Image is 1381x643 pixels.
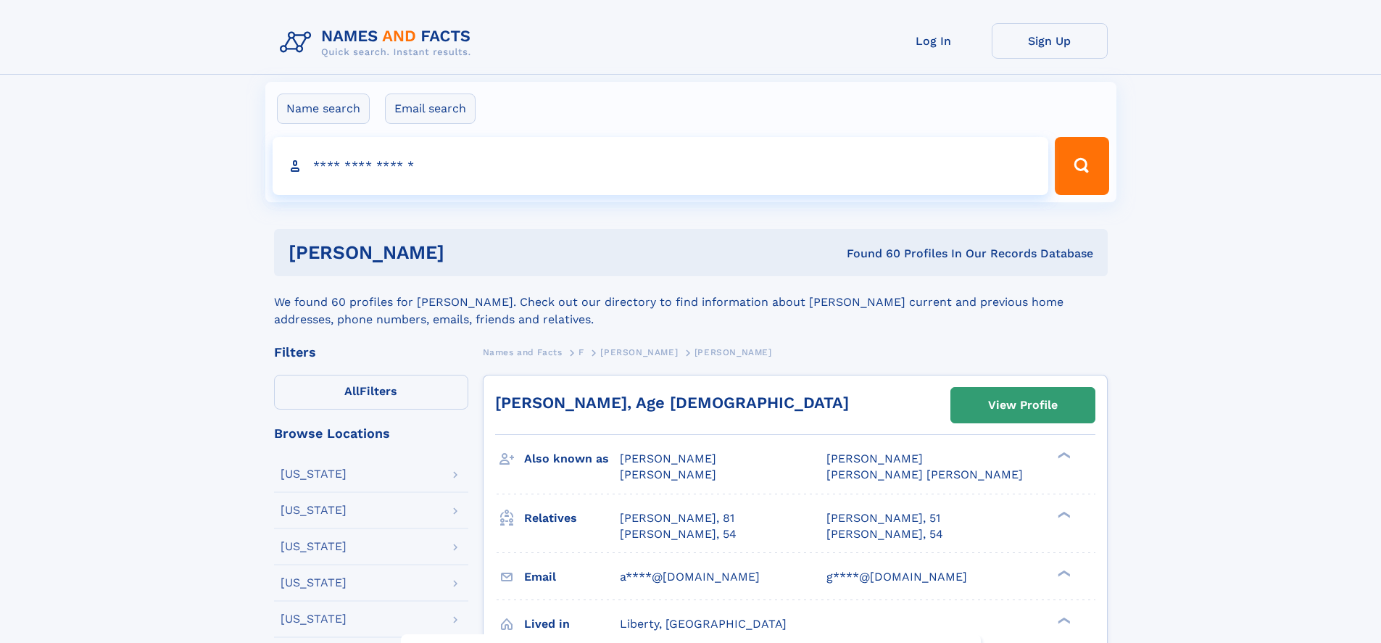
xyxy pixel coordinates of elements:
span: F [578,347,584,357]
a: Log In [876,23,992,59]
div: Filters [274,346,468,359]
span: [PERSON_NAME] [694,347,772,357]
span: [PERSON_NAME] [600,347,678,357]
div: [US_STATE] [281,541,347,552]
h3: Email [524,565,620,589]
a: [PERSON_NAME], 51 [826,510,940,526]
a: Names and Facts [483,343,563,361]
label: Filters [274,375,468,410]
input: search input [273,137,1049,195]
label: Email search [385,94,476,124]
span: [PERSON_NAME] [PERSON_NAME] [826,468,1023,481]
a: [PERSON_NAME], Age [DEMOGRAPHIC_DATA] [495,394,849,412]
img: Logo Names and Facts [274,23,483,62]
a: View Profile [951,388,1095,423]
span: [PERSON_NAME] [826,452,923,465]
h3: Relatives [524,506,620,531]
div: ❯ [1054,615,1071,625]
a: [PERSON_NAME], 54 [620,526,737,542]
span: [PERSON_NAME] [620,468,716,481]
div: ❯ [1054,510,1071,519]
span: All [344,384,360,398]
a: [PERSON_NAME] [600,343,678,361]
div: We found 60 profiles for [PERSON_NAME]. Check out our directory to find information about [PERSON... [274,276,1108,328]
div: [US_STATE] [281,468,347,480]
div: [US_STATE] [281,577,347,589]
a: [PERSON_NAME], 81 [620,510,734,526]
a: F [578,343,584,361]
div: View Profile [988,389,1058,422]
div: [US_STATE] [281,505,347,516]
div: ❯ [1054,451,1071,460]
h3: Lived in [524,612,620,636]
h3: Also known as [524,447,620,471]
a: Sign Up [992,23,1108,59]
span: [PERSON_NAME] [620,452,716,465]
div: ❯ [1054,568,1071,578]
span: Liberty, [GEOGRAPHIC_DATA] [620,617,787,631]
div: Browse Locations [274,427,468,440]
label: Name search [277,94,370,124]
div: Found 60 Profiles In Our Records Database [645,246,1093,262]
a: [PERSON_NAME], 54 [826,526,943,542]
button: Search Button [1055,137,1108,195]
h1: [PERSON_NAME] [289,244,646,262]
div: [US_STATE] [281,613,347,625]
